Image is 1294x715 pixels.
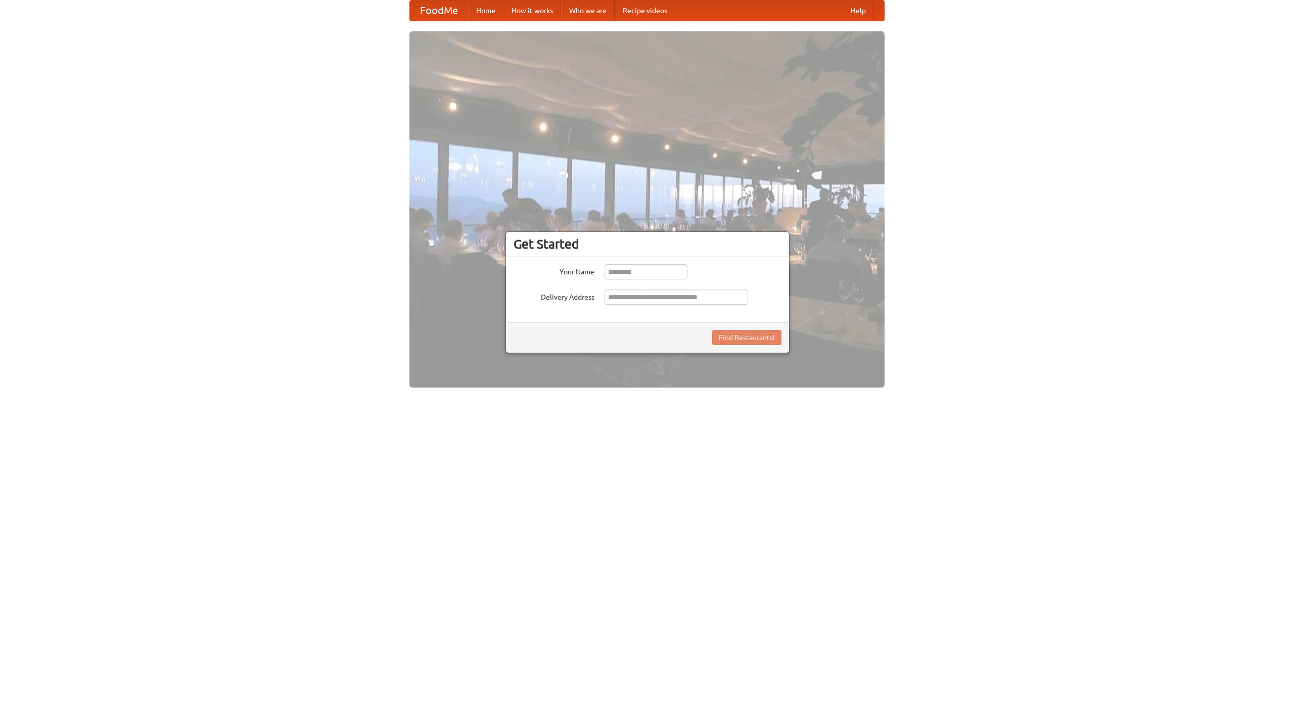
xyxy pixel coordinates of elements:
a: FoodMe [410,1,468,21]
a: Who we are [561,1,615,21]
h3: Get Started [514,236,781,252]
label: Your Name [514,264,594,277]
a: Home [468,1,503,21]
a: How it works [503,1,561,21]
a: Recipe videos [615,1,675,21]
a: Help [843,1,874,21]
button: Find Restaurants! [712,330,781,345]
label: Delivery Address [514,290,594,302]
